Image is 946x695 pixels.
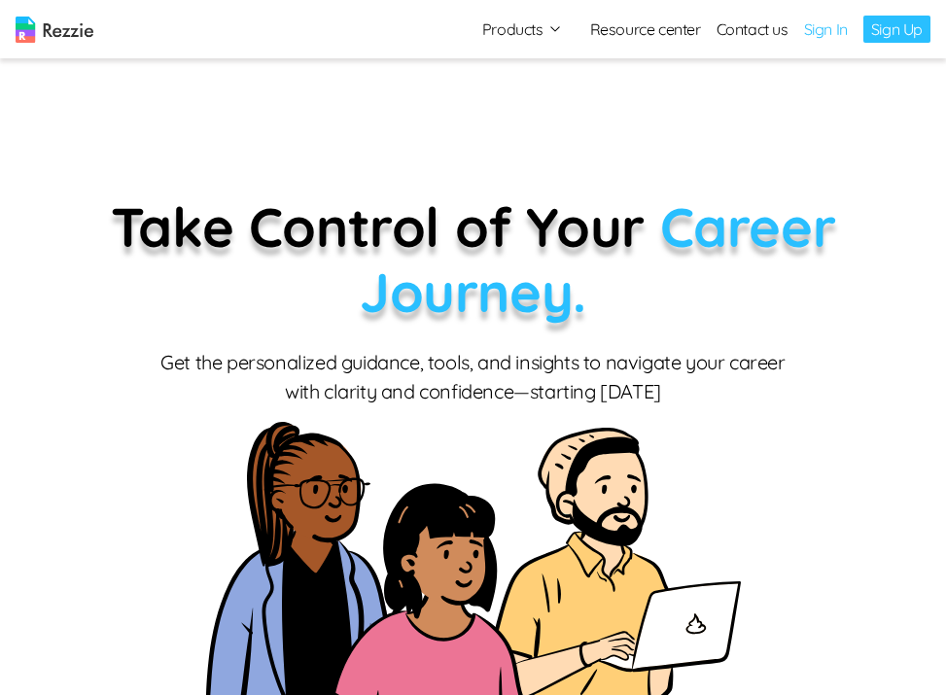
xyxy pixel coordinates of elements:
p: Get the personalized guidance, tools, and insights to navigate your career with clarity and confi... [158,348,789,406]
img: logo [16,17,93,43]
button: Products [482,17,563,41]
a: Sign Up [863,16,930,43]
span: Career Journey. [360,192,835,326]
a: Resource center [590,17,701,41]
a: Sign In [804,17,848,41]
p: Take Control of Your [16,194,930,325]
a: Contact us [717,17,788,41]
